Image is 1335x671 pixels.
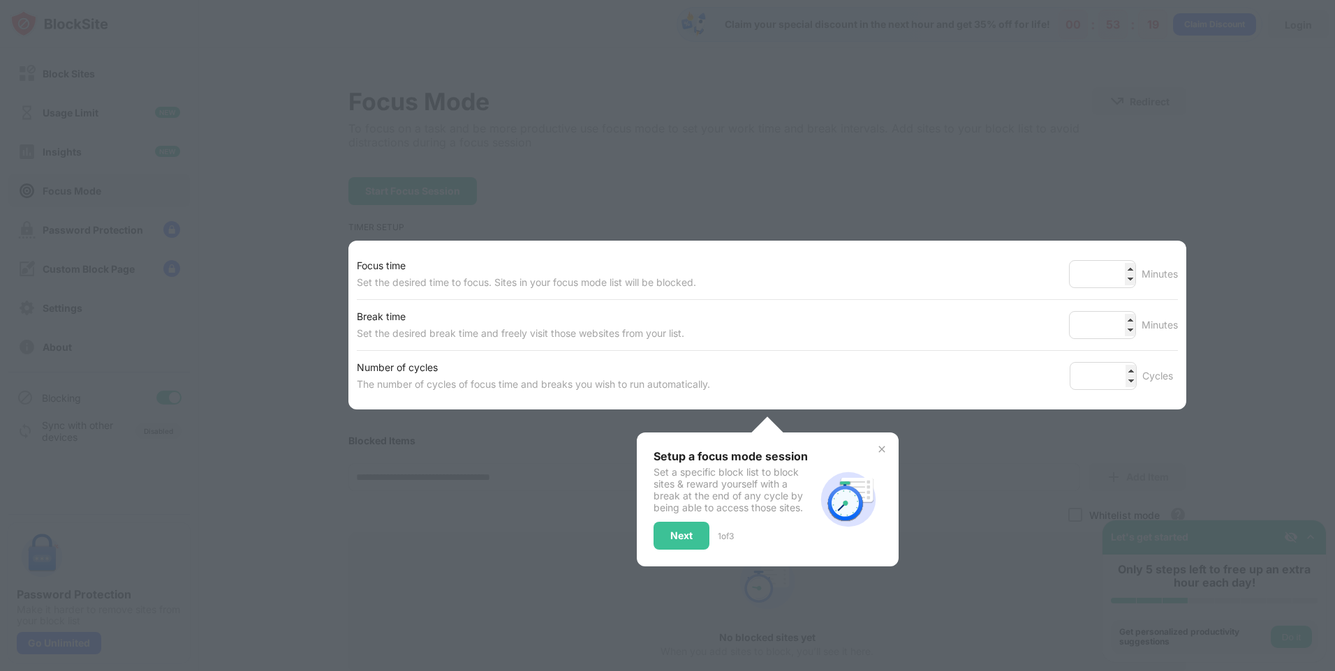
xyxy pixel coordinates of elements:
div: Setup a focus mode session [654,449,815,463]
div: Focus time [357,257,696,274]
div: Number of cycles [357,359,710,376]
div: Minutes [1142,317,1178,333]
div: The number of cycles of focus time and breaks you wish to run automatically. [357,376,710,393]
div: Minutes [1142,266,1178,282]
div: Break time [357,308,684,325]
div: 1 of 3 [718,531,734,541]
div: Cycles [1142,368,1178,384]
img: x-button.svg [876,444,887,455]
div: Set the desired time to focus. Sites in your focus mode list will be blocked. [357,274,696,291]
div: Set a specific block list to block sites & reward yourself with a break at the end of any cycle b... [654,466,815,513]
div: Set the desired break time and freely visit those websites from your list. [357,325,684,342]
img: focus-mode-timer.svg [815,466,882,533]
div: Next [670,530,693,541]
